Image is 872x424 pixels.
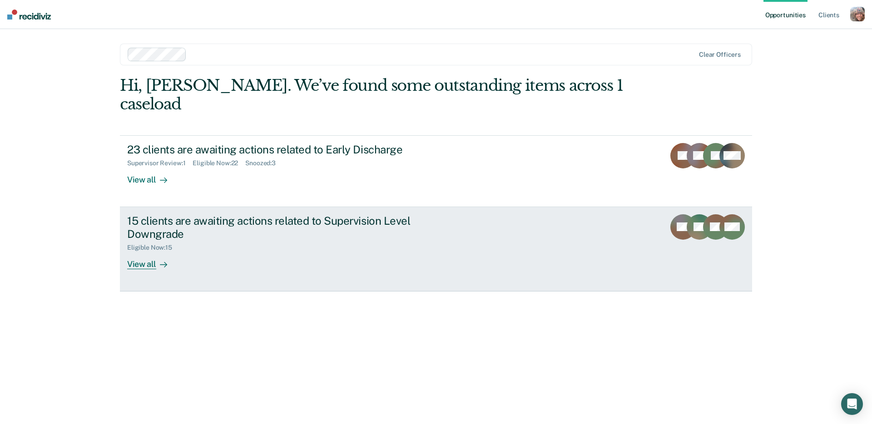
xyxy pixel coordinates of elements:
div: Open Intercom Messenger [841,393,863,415]
img: Recidiviz [7,10,51,20]
div: 23 clients are awaiting actions related to Early Discharge [127,143,446,156]
div: Snoozed : 3 [245,159,283,167]
div: View all [127,251,178,269]
a: 23 clients are awaiting actions related to Early DischargeSupervisor Review:1Eligible Now:22Snooz... [120,135,752,207]
div: Supervisor Review : 1 [127,159,193,167]
div: 15 clients are awaiting actions related to Supervision Level Downgrade [127,214,446,241]
div: View all [127,167,178,185]
a: 15 clients are awaiting actions related to Supervision Level DowngradeEligible Now:15View all [120,207,752,291]
div: Clear officers [699,51,741,59]
div: Hi, [PERSON_NAME]. We’ve found some outstanding items across 1 caseload [120,76,626,113]
div: Eligible Now : 15 [127,244,179,251]
div: Eligible Now : 22 [193,159,245,167]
